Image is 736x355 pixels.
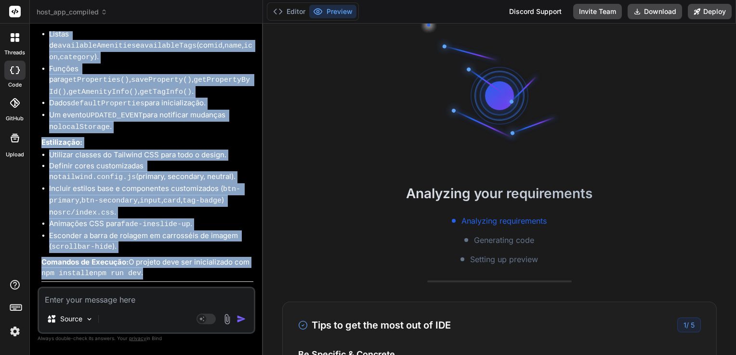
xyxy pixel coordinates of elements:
code: getTagInfo() [140,88,192,96]
li: Listas de e (com , , , ). [49,29,253,63]
span: privacy [129,335,146,341]
span: 1 [683,321,686,329]
li: Utilizar classes do Tailwind CSS para todo o design. [49,150,253,161]
li: Incluir estilos base e componentes customizados ( , , , , ) no . [49,183,253,219]
span: Setting up preview [470,254,538,265]
code: tailwind.config.js [58,173,136,181]
li: Um evento para notificar mudanças no . [49,110,253,133]
code: name [224,42,242,50]
code: id [214,42,223,50]
code: slide-up [156,220,190,228]
span: 5 [691,321,695,329]
code: defaultProperties [71,100,145,108]
label: GitHub [6,114,24,123]
code: btn-secondary [81,197,138,205]
li: Animações CSS para e . [49,218,253,230]
code: npm install [41,269,89,278]
p: O projeto deve ser inicializado com e . [41,257,253,279]
label: code [8,81,22,89]
div: Discord Support [503,4,567,19]
code: card [163,197,181,205]
p: Por favor, confirme se este prompt abrange todos os requisitos para a recriação do projeto." [41,286,253,307]
img: settings [7,323,23,340]
code: availableTags [140,42,197,50]
h2: Analyzing your requirements [263,183,736,203]
span: host_app_compiled [37,7,107,17]
label: Upload [6,151,24,159]
li: Dados para inicialização. [49,98,253,110]
button: Editor [269,5,309,18]
label: threads [4,49,25,57]
img: icon [237,314,246,324]
button: Download [628,4,682,19]
p: Source [60,314,82,324]
button: Invite Team [573,4,622,19]
p: Always double-check its answers. Your in Bind [38,334,255,343]
img: Pick Models [85,315,93,323]
code: getPropertyById() [49,76,250,96]
code: saveProperty() [131,76,192,84]
code: tag-badge [183,197,222,205]
h3: Tips to get the most out of IDE [298,318,451,332]
code: input [140,197,161,205]
li: Esconder a barra de rolagem em carrosséis de imagem ( ). [49,230,253,253]
code: availableAmenities [58,42,136,50]
strong: Estilização: [41,138,82,147]
code: UPDATED_EVENT [86,112,143,120]
code: category [60,53,94,62]
code: fade-in [121,220,151,228]
li: Funções para , , , , . [49,63,253,98]
code: getAmenityInfo() [68,88,138,96]
span: Analyzing requirements [461,215,547,227]
img: attachment [222,314,233,325]
code: localStorage [58,123,110,131]
button: Deploy [688,4,732,19]
code: src/index.css [58,209,114,217]
code: getProperties() [64,76,129,84]
span: Generating code [474,234,534,246]
button: Preview [309,5,356,18]
div: / [677,317,701,332]
code: npm run dev [93,269,141,278]
li: Definir cores customizadas no (primary, secondary, neutral). [49,161,253,183]
strong: Comandos de Execução: [41,257,129,266]
code: scrollbar-hide [52,243,112,251]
